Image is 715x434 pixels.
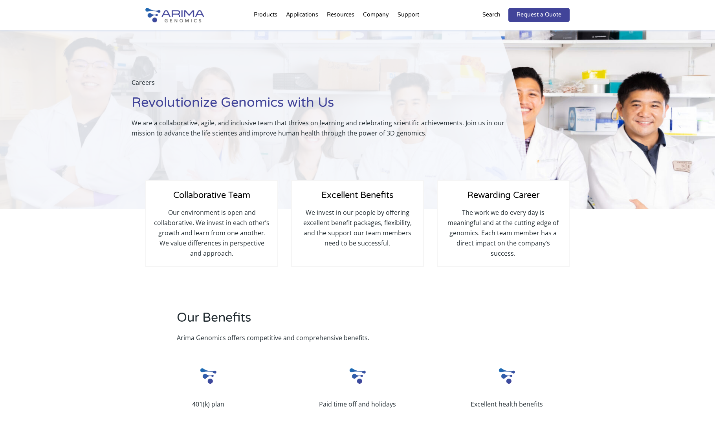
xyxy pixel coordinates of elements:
[444,399,570,409] p: Excellent health benefits
[145,399,271,409] p: 401(k) plan
[145,8,204,22] img: Arima-Genomics-logo
[132,118,507,138] p: We are a collaborative, agile, and inclusive team that thrives on learning and celebrating scient...
[177,333,458,343] p: Arima Genomics offers competitive and comprehensive benefits.
[508,8,570,22] a: Request a Quote
[467,190,539,200] span: Rewarding Career
[132,77,507,94] p: Careers
[154,207,269,258] p: Our environment is open and collaborative. We invest in each other’s growth and learn from one an...
[346,364,369,388] img: Arima_Small_Logo
[173,190,250,200] span: Collaborative Team
[321,190,394,200] span: Excellent Benefits
[445,207,561,258] p: The work we do every day is meaningful and at the cutting edge of genomics. Each team member has ...
[300,207,415,248] p: We invest in our people by offering excellent benefit packages, flexibility, and the support our ...
[132,94,507,118] h1: Revolutionize Genomics with Us
[196,364,220,388] img: Arima_Small_Logo
[295,399,420,409] p: Paid time off and holidays
[177,309,458,333] h2: Our Benefits
[482,10,500,20] p: Search
[495,364,519,388] img: Arima_Small_Logo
